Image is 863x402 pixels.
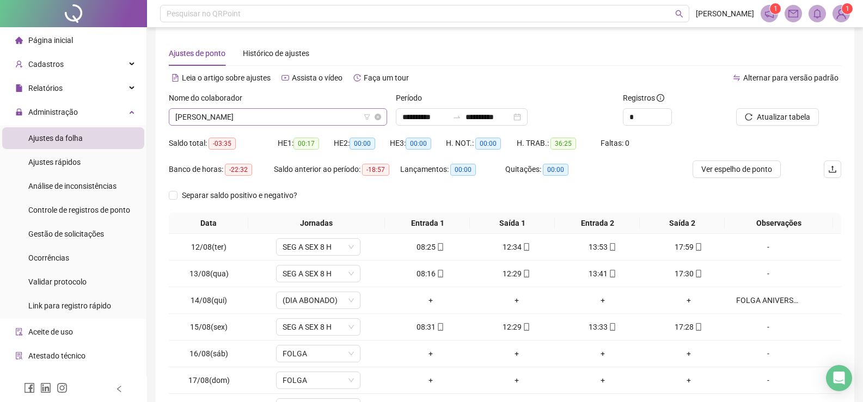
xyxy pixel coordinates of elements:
[191,243,227,251] span: 12/08(ter)
[745,113,752,121] span: reload
[169,92,249,104] label: Nome do colaborador
[764,9,774,18] span: notification
[400,163,505,176] div: Lançamentos:
[28,206,130,214] span: Controle de registros de ponto
[28,351,85,360] span: Atestado técnico
[278,137,334,150] div: HE 1:
[826,365,852,391] div: Open Intercom Messenger
[188,376,230,385] span: 17/08(dom)
[392,294,469,306] div: +
[517,137,601,150] div: H. TRAB.:
[450,164,476,176] span: 00:00
[436,243,444,251] span: mobile
[650,241,727,253] div: 17:59
[348,324,354,330] span: down
[28,253,69,262] span: Ocorrências
[675,10,683,18] span: search
[736,321,800,333] div: -
[701,163,772,175] span: Ver espelho de ponto
[828,165,837,174] span: upload
[601,139,629,147] span: Faltas: 0
[725,213,833,234] th: Observações
[555,213,640,234] th: Entrada 2
[182,73,271,82] span: Leia o artigo sobre ajustes
[694,323,702,331] span: mobile
[392,241,469,253] div: 08:25
[28,230,104,238] span: Gestão de solicitações
[15,352,23,360] span: solution
[15,36,23,44] span: home
[190,323,228,331] span: 15/08(sex)
[812,9,822,18] span: bell
[475,138,501,150] span: 00:00
[522,323,530,331] span: mobile
[283,372,354,388] span: FOLGA
[28,108,78,116] span: Administração
[28,301,111,310] span: Link para registro rápido
[736,294,800,306] div: FOLGA ANIVERSARIO
[736,374,800,386] div: -
[115,385,123,393] span: left
[169,163,274,176] div: Banco de horas:
[564,241,641,253] div: 13:53
[28,375,77,384] span: Gerar QRCode
[736,348,800,360] div: -
[28,60,64,69] span: Cadastros
[169,47,225,59] div: Ajustes de ponto
[522,270,530,277] span: mobile
[364,73,409,82] span: Faça um tour
[478,268,555,280] div: 12:29
[623,92,664,104] span: Registros
[28,84,63,92] span: Relatórios
[350,138,375,150] span: 00:00
[436,270,444,277] span: mobile
[392,348,469,360] div: +
[172,74,179,82] span: file-text
[478,348,555,360] div: +
[478,294,555,306] div: +
[770,3,781,14] sup: 1
[348,377,354,384] span: down
[478,374,555,386] div: +
[564,374,641,386] div: +
[57,382,68,393] span: instagram
[15,328,23,336] span: audit
[364,114,370,120] span: filter
[189,349,228,358] span: 16/08(sáb)
[736,108,819,126] button: Atualizar tabela
[650,348,727,360] div: +
[362,164,389,176] span: -18:57
[640,213,725,234] th: Saída 2
[390,137,446,150] div: HE 3:
[505,163,589,176] div: Quitações:
[15,84,23,92] span: file
[736,241,800,253] div: -
[169,137,278,150] div: Saldo total:
[28,158,81,166] span: Ajustes rápidos
[169,213,248,234] th: Data
[375,114,381,120] span: close-circle
[28,182,117,190] span: Análise de inconsistências
[608,323,616,331] span: mobile
[478,321,555,333] div: 12:29
[650,268,727,280] div: 17:30
[736,268,800,280] div: -
[478,241,555,253] div: 12:34
[564,294,641,306] div: +
[392,321,469,333] div: 08:31
[178,189,302,201] span: Separar saldo positivo e negativo?
[550,138,576,150] span: 36:25
[470,213,555,234] th: Saída 1
[292,73,342,82] span: Assista o vídeo
[28,134,83,143] span: Ajustes da folha
[564,321,641,333] div: 13:33
[406,138,431,150] span: 00:00
[243,47,309,59] div: Histórico de ajustes
[543,164,568,176] span: 00:00
[28,327,73,336] span: Aceite de uso
[452,113,461,121] span: to
[40,382,51,393] span: linkedin
[650,321,727,333] div: 17:28
[209,138,236,150] span: -03:35
[283,345,354,362] span: FOLGA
